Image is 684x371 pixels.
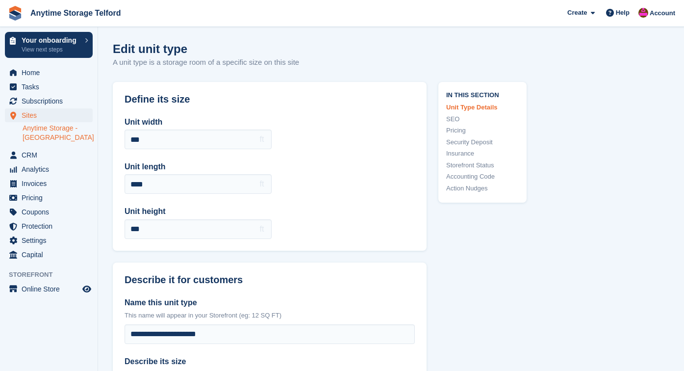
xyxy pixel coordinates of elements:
a: Unit Type Details [446,103,519,112]
span: Help [616,8,630,18]
a: Insurance [446,149,519,159]
span: Subscriptions [22,94,80,108]
h2: Describe it for customers [125,274,415,286]
label: Unit length [125,161,272,173]
img: Andrew Newall [638,8,648,18]
p: This name will appear in your Storefront (eg: 12 SQ FT) [125,311,415,320]
a: menu [5,282,93,296]
a: menu [5,191,93,205]
span: Create [567,8,587,18]
a: menu [5,248,93,262]
span: Storefront [9,270,98,280]
span: Settings [22,234,80,247]
a: Preview store [81,283,93,295]
a: menu [5,148,93,162]
label: Unit width [125,116,272,128]
label: Name this unit type [125,297,415,309]
a: menu [5,66,93,79]
a: menu [5,177,93,190]
span: Coupons [22,205,80,219]
a: menu [5,205,93,219]
a: menu [5,219,93,233]
p: Your onboarding [22,37,80,44]
span: Account [650,8,675,18]
img: stora-icon-8386f47178a22dfd0bd8f6a31ec36ba5ce8667c1dd55bd0f319d3a0aa187defe.svg [8,6,23,21]
a: Accounting Code [446,172,519,182]
label: Unit height [125,206,272,217]
h1: Edit unit type [113,42,299,55]
span: In this section [446,90,519,99]
span: Protection [22,219,80,233]
a: menu [5,94,93,108]
a: menu [5,162,93,176]
a: menu [5,234,93,247]
h2: Define its size [125,94,415,105]
a: Security Deposit [446,137,519,147]
p: View next steps [22,45,80,54]
span: Online Store [22,282,80,296]
span: Capital [22,248,80,262]
label: Describe its size [125,356,415,368]
a: Your onboarding View next steps [5,32,93,58]
a: Anytime Storage Telford [26,5,125,21]
a: menu [5,108,93,122]
span: Tasks [22,80,80,94]
a: Storefront Status [446,160,519,170]
a: Anytime Storage - [GEOGRAPHIC_DATA] [23,124,93,142]
a: Pricing [446,126,519,135]
a: SEO [446,114,519,124]
span: Analytics [22,162,80,176]
span: Home [22,66,80,79]
p: A unit type is a storage room of a specific size on this site [113,57,299,68]
a: menu [5,80,93,94]
a: Action Nudges [446,184,519,193]
span: CRM [22,148,80,162]
span: Invoices [22,177,80,190]
span: Sites [22,108,80,122]
span: Pricing [22,191,80,205]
